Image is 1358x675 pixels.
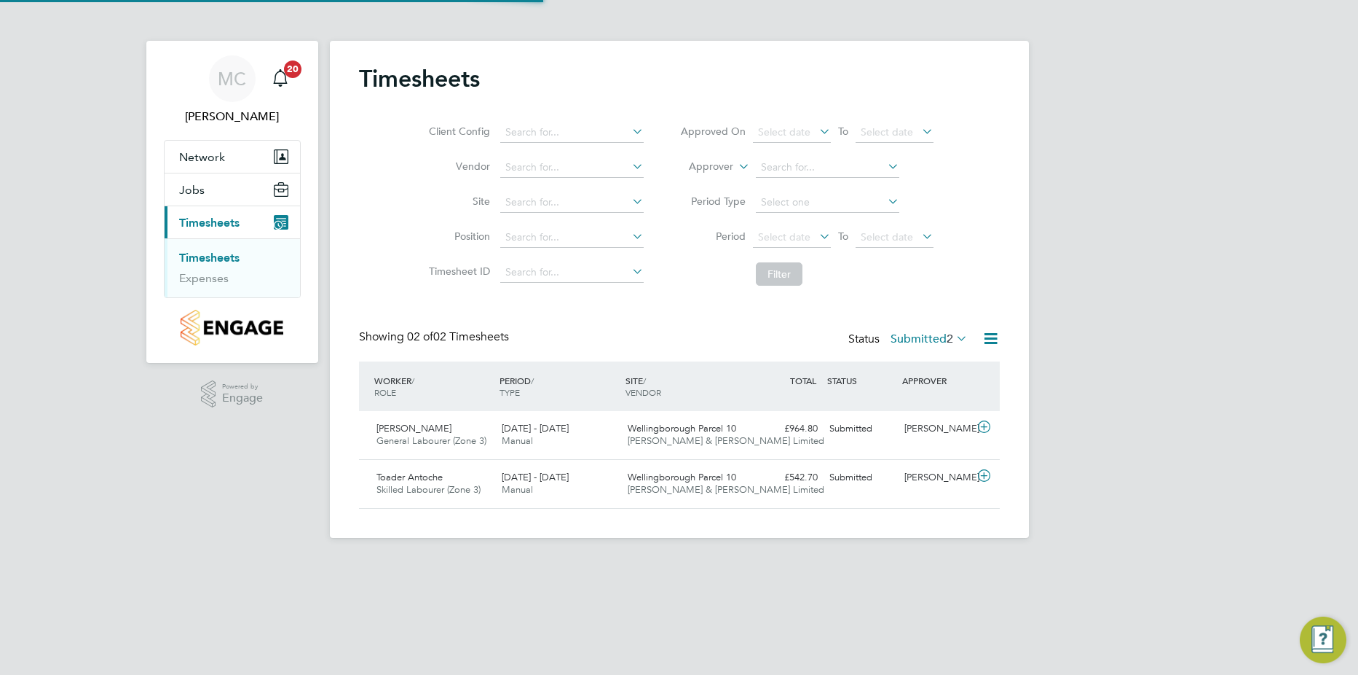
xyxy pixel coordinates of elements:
[425,265,490,278] label: Timesheet ID
[222,381,263,393] span: Powered by
[371,367,497,405] div: WORKER
[891,332,968,346] label: Submitted
[266,55,295,102] a: 20
[643,375,646,386] span: /
[502,422,569,434] span: [DATE] - [DATE]
[165,206,300,238] button: Timesheets
[824,367,899,394] div: STATUS
[165,238,300,297] div: Timesheets
[756,157,899,178] input: Search for...
[376,471,443,483] span: Toader Antoche
[947,332,953,346] span: 2
[181,310,283,346] img: countryside-properties-logo-retina.png
[899,466,974,490] div: [PERSON_NAME]
[284,61,301,78] span: 20
[861,230,913,243] span: Select date
[425,230,490,243] label: Position
[500,262,644,283] input: Search for...
[500,157,644,178] input: Search for...
[758,230,810,243] span: Select date
[625,386,661,398] span: VENDOR
[222,392,263,405] span: Engage
[824,466,899,490] div: Submitted
[359,329,512,345] div: Showing
[756,192,899,213] input: Select one
[164,55,301,125] a: MC[PERSON_NAME]
[146,41,318,363] nav: Main navigation
[179,271,229,285] a: Expenses
[500,192,644,213] input: Search for...
[628,434,824,447] span: [PERSON_NAME] & [PERSON_NAME] Limited
[748,466,824,490] div: £542.70
[179,251,240,265] a: Timesheets
[899,367,974,394] div: APPROVER
[834,227,853,246] span: To
[218,69,246,88] span: MC
[668,160,733,174] label: Approver
[201,381,263,408] a: Powered byEngage
[848,329,971,350] div: Status
[164,108,301,125] span: Marian Chitimus
[622,367,748,405] div: SITE
[502,471,569,483] span: [DATE] - [DATE]
[790,375,816,386] span: TOTAL
[411,375,414,386] span: /
[374,386,396,398] span: ROLE
[425,160,490,173] label: Vendor
[1300,617,1346,663] button: Engage Resource Center
[628,471,736,483] span: Wellingborough Parcel 10
[680,230,746,243] label: Period
[425,125,490,138] label: Client Config
[628,422,736,434] span: Wellingborough Parcel 10
[680,125,746,138] label: Approved On
[834,122,853,141] span: To
[165,141,300,173] button: Network
[748,417,824,441] div: £964.80
[179,150,225,164] span: Network
[500,122,644,143] input: Search for...
[502,483,533,496] span: Manual
[165,173,300,206] button: Jobs
[861,125,913,138] span: Select date
[376,422,451,434] span: [PERSON_NAME]
[899,417,974,441] div: [PERSON_NAME]
[500,386,520,398] span: TYPE
[407,329,433,344] span: 02 of
[179,183,205,197] span: Jobs
[756,262,802,286] button: Filter
[502,434,533,447] span: Manual
[164,310,301,346] a: Go to home page
[531,375,534,386] span: /
[407,329,509,344] span: 02 Timesheets
[179,216,240,230] span: Timesheets
[376,434,486,447] span: General Labourer (Zone 3)
[496,367,622,405] div: PERIOD
[500,227,644,248] input: Search for...
[758,125,810,138] span: Select date
[376,483,481,496] span: Skilled Labourer (Zone 3)
[824,417,899,441] div: Submitted
[680,195,746,208] label: Period Type
[425,195,490,208] label: Site
[359,64,480,93] h2: Timesheets
[628,483,824,496] span: [PERSON_NAME] & [PERSON_NAME] Limited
